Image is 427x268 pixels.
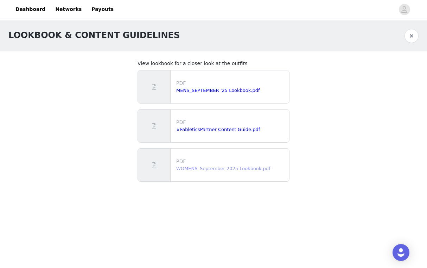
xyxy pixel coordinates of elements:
a: Dashboard [11,1,50,17]
p: PDF [176,119,286,126]
h1: LOOKBOOK & CONTENT GUIDELINES [8,29,180,42]
a: #FableticsPartner Content Guide.pdf [176,127,260,132]
a: MENS_SEPTEMBER '25 Lookbook.pdf [176,88,260,93]
div: Open Intercom Messenger [393,244,409,261]
div: avatar [401,4,408,15]
a: Payouts [87,1,118,17]
p: PDF [176,158,286,165]
p: PDF [176,80,286,87]
a: Networks [51,1,86,17]
a: WOMENS_September 2025 Lookbook.pdf [176,166,270,171]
